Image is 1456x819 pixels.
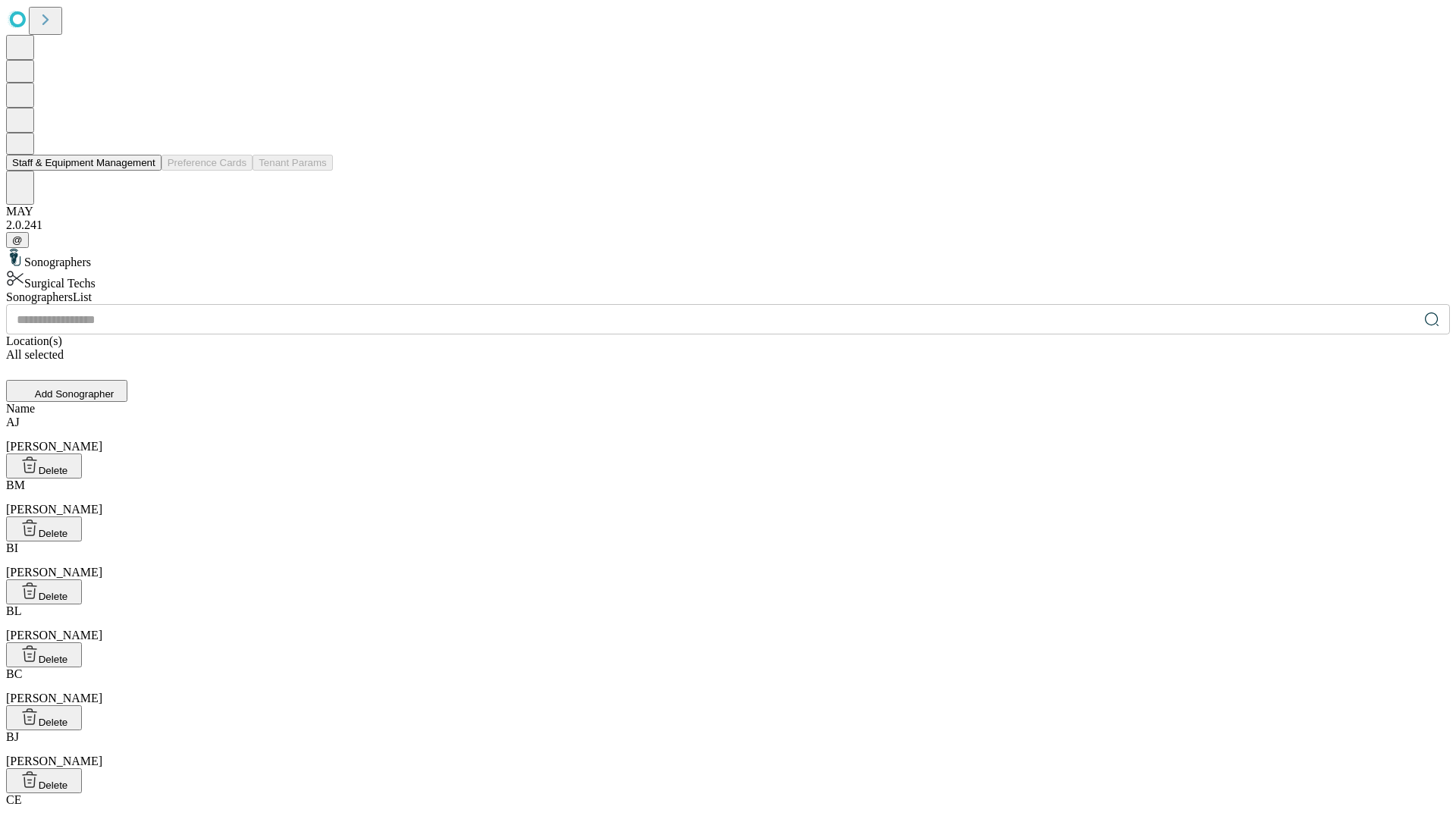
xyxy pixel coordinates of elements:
[6,604,1450,642] div: [PERSON_NAME]
[6,667,1450,705] div: [PERSON_NAME]
[6,402,1450,416] div: Name
[253,155,333,171] button: Tenant Params
[162,155,253,171] button: Preference Cards
[6,793,21,806] span: CE
[6,479,25,491] span: BM
[6,334,62,347] span: Location(s)
[6,205,1450,218] div: MAY
[6,730,19,743] span: BJ
[6,705,82,730] button: Delete
[6,479,1450,516] div: [PERSON_NAME]
[6,730,1450,768] div: [PERSON_NAME]
[6,453,82,479] button: Delete
[12,234,23,246] span: @
[35,388,114,400] span: Add Sonographer
[6,768,82,793] button: Delete
[6,269,1450,290] div: Surgical Techs
[39,591,68,602] span: Delete
[6,516,82,541] button: Delete
[6,155,162,171] button: Staff & Equipment Management
[6,232,29,248] button: @
[6,642,82,667] button: Delete
[39,465,68,476] span: Delete
[6,604,21,617] span: BL
[6,416,1450,453] div: [PERSON_NAME]
[39,654,68,665] span: Delete
[39,528,68,539] span: Delete
[6,248,1450,269] div: Sonographers
[39,780,68,791] span: Delete
[6,579,82,604] button: Delete
[6,218,1450,232] div: 2.0.241
[6,348,1450,362] div: All selected
[6,290,1450,304] div: Sonographers List
[39,717,68,728] span: Delete
[6,541,1450,579] div: [PERSON_NAME]
[6,416,20,428] span: AJ
[6,667,22,680] span: BC
[6,380,127,402] button: Add Sonographer
[6,541,18,554] span: BI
